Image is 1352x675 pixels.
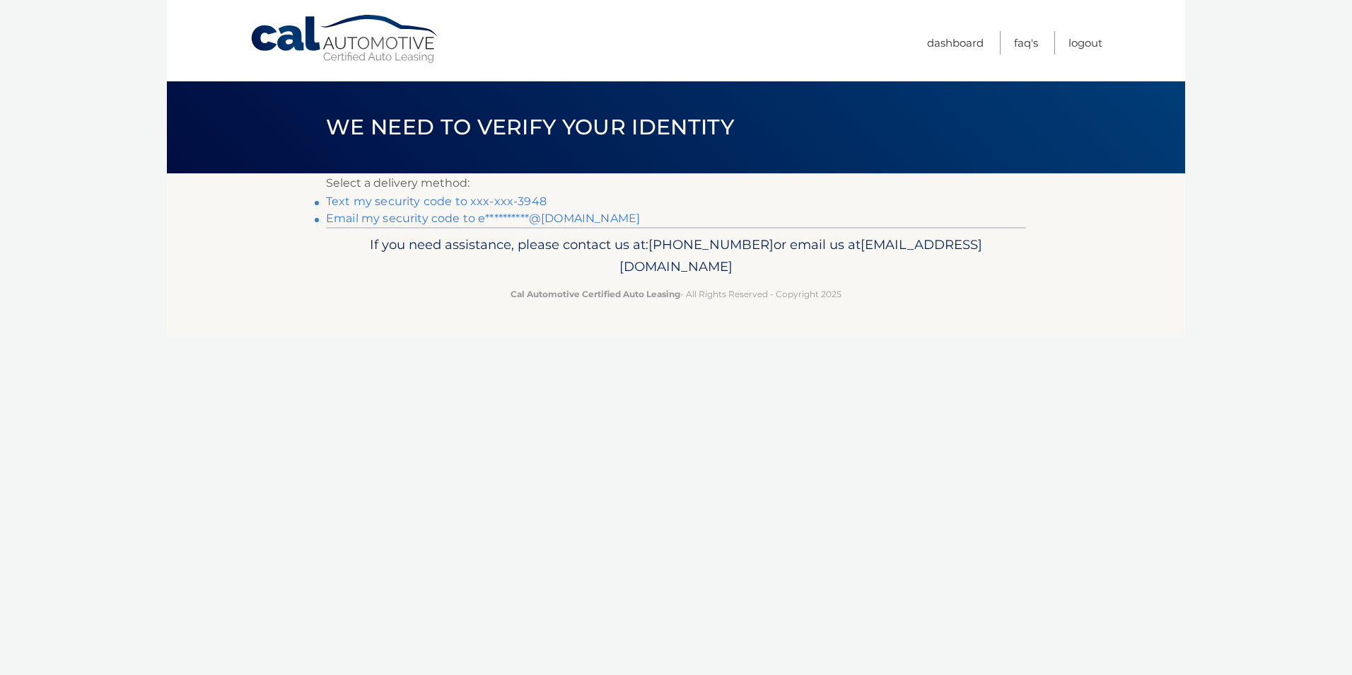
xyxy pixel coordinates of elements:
[648,236,774,253] span: [PHONE_NUMBER]
[335,287,1017,301] p: - All Rights Reserved - Copyright 2025
[927,31,984,54] a: Dashboard
[1068,31,1102,54] a: Logout
[335,233,1017,279] p: If you need assistance, please contact us at: or email us at
[326,195,547,208] a: Text my security code to xxx-xxx-3948
[250,14,441,64] a: Cal Automotive
[511,289,680,299] strong: Cal Automotive Certified Auto Leasing
[326,114,734,140] span: We need to verify your identity
[326,212,640,225] a: Email my security code to e**********@[DOMAIN_NAME]
[1014,31,1038,54] a: FAQ's
[326,173,1026,193] p: Select a delivery method:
